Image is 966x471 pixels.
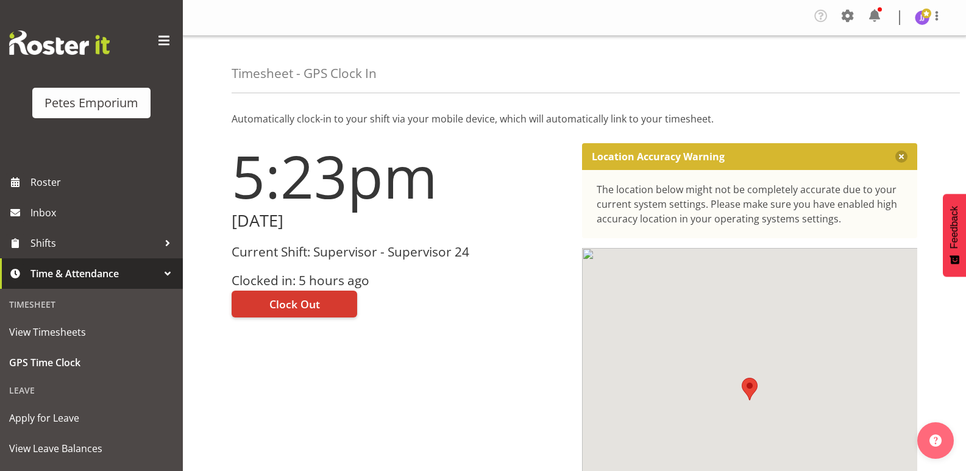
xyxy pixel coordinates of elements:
[9,439,174,458] span: View Leave Balances
[3,378,180,403] div: Leave
[895,151,907,163] button: Close message
[232,66,377,80] h4: Timesheet - GPS Clock In
[30,234,158,252] span: Shifts
[9,353,174,372] span: GPS Time Clock
[30,204,177,222] span: Inbox
[915,10,929,25] img: janelle-jonkers702.jpg
[949,206,960,249] span: Feedback
[592,151,725,163] p: Location Accuracy Warning
[232,291,357,317] button: Clock Out
[9,30,110,55] img: Rosterit website logo
[3,317,180,347] a: View Timesheets
[232,143,567,209] h1: 5:23pm
[943,194,966,277] button: Feedback - Show survey
[3,403,180,433] a: Apply for Leave
[3,433,180,464] a: View Leave Balances
[9,409,174,427] span: Apply for Leave
[597,182,903,226] div: The location below might not be completely accurate due to your current system settings. Please m...
[232,274,567,288] h3: Clocked in: 5 hours ago
[232,112,917,126] p: Automatically clock-in to your shift via your mobile device, which will automatically link to you...
[3,347,180,378] a: GPS Time Clock
[30,173,177,191] span: Roster
[9,323,174,341] span: View Timesheets
[44,94,138,112] div: Petes Emporium
[232,211,567,230] h2: [DATE]
[30,264,158,283] span: Time & Attendance
[929,434,942,447] img: help-xxl-2.png
[232,245,567,259] h3: Current Shift: Supervisor - Supervisor 24
[269,296,320,312] span: Clock Out
[3,292,180,317] div: Timesheet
